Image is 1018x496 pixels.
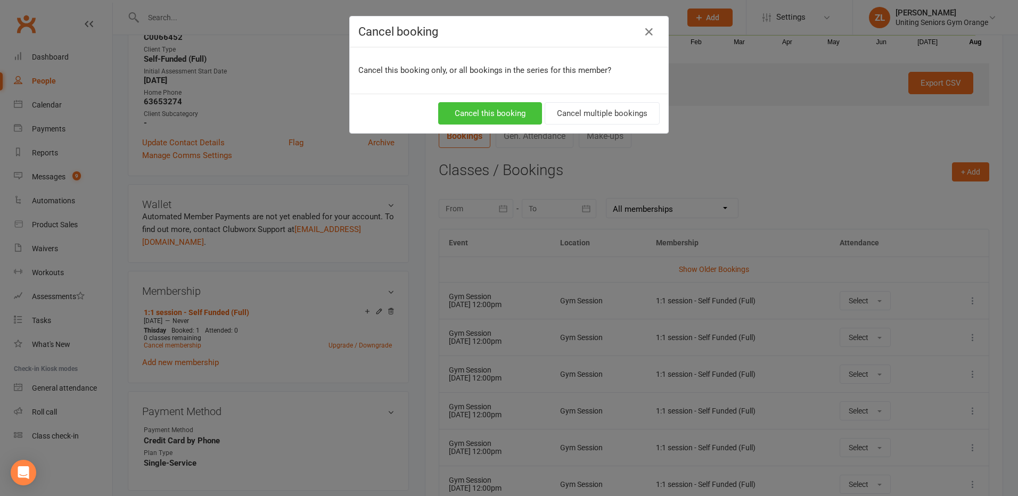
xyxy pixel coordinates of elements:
[358,25,660,38] h4: Cancel booking
[545,102,660,125] button: Cancel multiple bookings
[358,64,660,77] p: Cancel this booking only, or all bookings in the series for this member?
[438,102,542,125] button: Cancel this booking
[11,460,36,485] div: Open Intercom Messenger
[641,23,658,40] button: Close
